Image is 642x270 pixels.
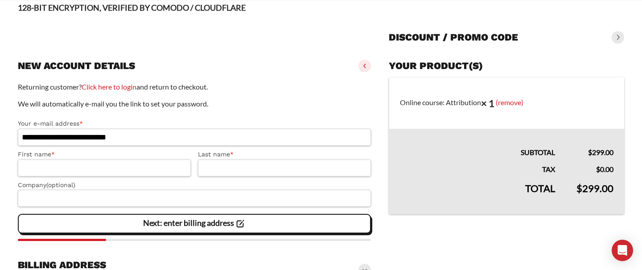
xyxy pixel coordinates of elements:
[481,97,494,109] strong: × 1
[18,214,371,233] vaadin-button: Next: enter billing address
[18,98,371,110] p: We will automatically e-mail you the link to set your password.
[389,129,566,158] th: Subtotal
[18,119,371,129] label: Your e-mail address
[46,181,75,188] span: (optional)
[596,165,600,173] span: $
[389,175,566,214] th: Total
[588,148,592,156] span: $
[18,180,371,190] label: Company
[18,81,371,93] p: Returning customer? and return to checkout.
[198,149,371,160] label: Last name
[576,182,582,194] span: $
[82,82,136,91] a: Click here to login
[588,148,613,156] bdi: 299.00
[612,240,633,261] div: Open Intercom Messenger
[576,182,613,194] bdi: 299.00
[18,3,246,12] strong: 128-BIT ENCRYPTION, VERIFIED BY COMODO / CLOUDFLARE
[596,165,613,173] bdi: 0.00
[389,31,518,44] h3: Discount / promo code
[389,158,566,175] th: Tax
[496,98,523,106] a: (remove)
[18,60,135,72] h3: New account details
[389,78,625,129] td: Online course: Attribution
[18,149,191,160] label: First name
